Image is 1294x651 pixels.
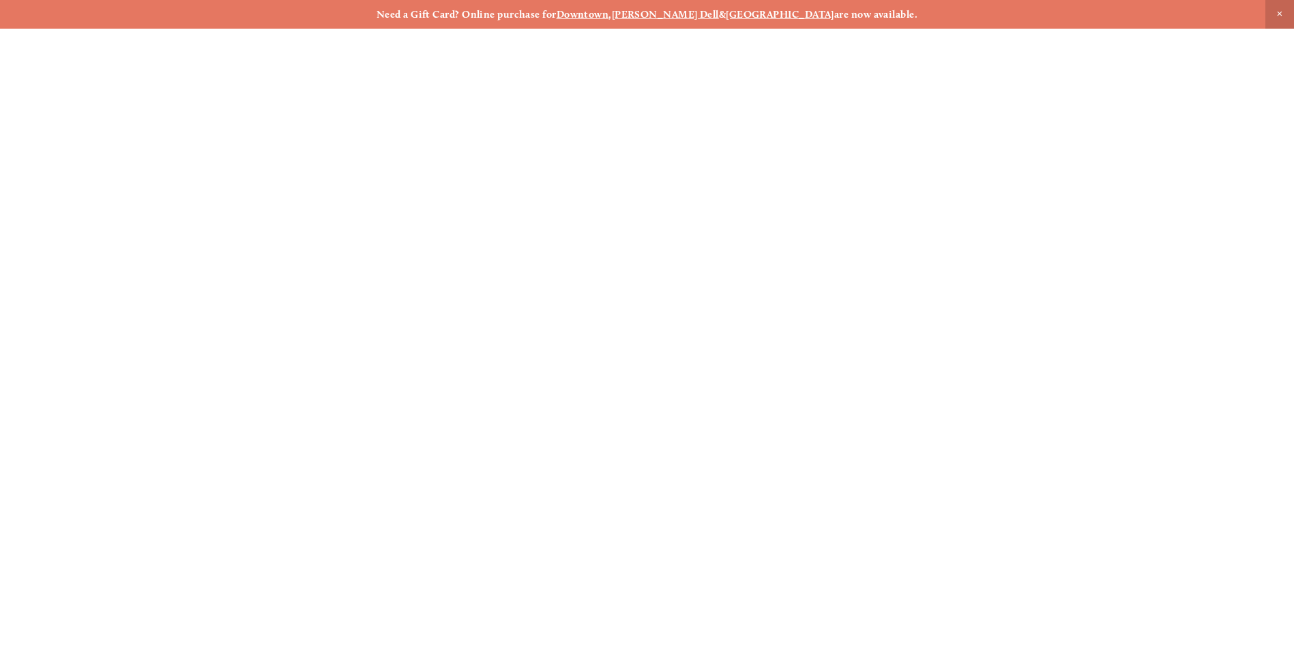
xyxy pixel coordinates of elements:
[377,8,557,20] strong: Need a Gift Card? Online purchase for
[719,8,726,20] strong: &
[726,8,834,20] a: [GEOGRAPHIC_DATA]
[608,8,611,20] strong: ,
[612,8,719,20] a: [PERSON_NAME] Dell
[557,8,609,20] a: Downtown
[834,8,917,20] strong: are now available.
